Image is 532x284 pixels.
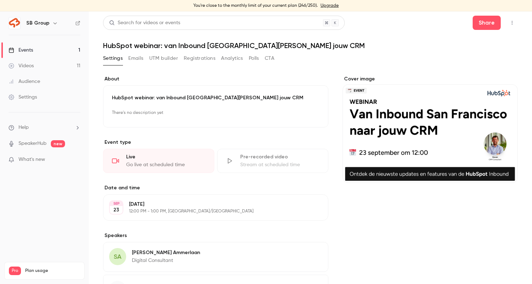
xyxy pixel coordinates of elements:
a: SpeakerHub [18,140,47,147]
div: SA[PERSON_NAME] AmmerlaanDigital Consultant [103,242,328,272]
button: Emails [128,53,143,64]
button: Share [473,16,501,30]
div: Videos [9,62,34,69]
span: Plan usage [25,268,80,274]
h6: SB Group [26,20,49,27]
div: Audience [9,78,40,85]
span: SA [114,252,122,262]
p: [PERSON_NAME] Ammerlaan [132,249,200,256]
span: new [51,140,65,147]
label: About [103,75,328,83]
div: LiveGo live at scheduled time [103,149,214,173]
label: Date and time [103,184,328,191]
button: CTA [265,53,274,64]
p: 12:00 PM - 1:00 PM, [GEOGRAPHIC_DATA]/[GEOGRAPHIC_DATA] [129,209,291,214]
div: Go live at scheduled time [126,161,205,168]
span: Pro [9,267,21,275]
li: help-dropdown-opener [9,124,80,131]
p: Digital Consultant [132,257,200,264]
p: There's no description yet [112,107,319,119]
div: Search for videos or events [109,19,180,27]
div: SEP [110,201,123,206]
button: Registrations [184,53,215,64]
a: Upgrade [321,3,339,9]
section: Cover image [343,75,518,183]
button: UTM builder [149,53,178,64]
p: Event type [103,139,328,146]
div: Settings [9,94,37,101]
iframe: Noticeable Trigger [72,157,80,163]
div: Events [9,47,33,54]
img: SB Group [9,17,20,29]
div: Stream at scheduled time [240,161,319,168]
h1: HubSpot webinar: van Inbound [GEOGRAPHIC_DATA][PERSON_NAME] jouw CRM [103,41,518,50]
span: Help [18,124,29,131]
p: 23 [113,206,119,214]
span: What's new [18,156,45,163]
label: Cover image [343,75,518,83]
div: Live [126,153,205,161]
p: HubSpot webinar: van Inbound [GEOGRAPHIC_DATA][PERSON_NAME] jouw CRM [112,94,319,101]
button: Analytics [221,53,243,64]
div: Pre-recorded videoStream at scheduled time [217,149,328,173]
button: Settings [103,53,123,64]
p: [DATE] [129,201,291,208]
div: Pre-recorded video [240,153,319,161]
label: Speakers [103,232,328,239]
button: Polls [249,53,259,64]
